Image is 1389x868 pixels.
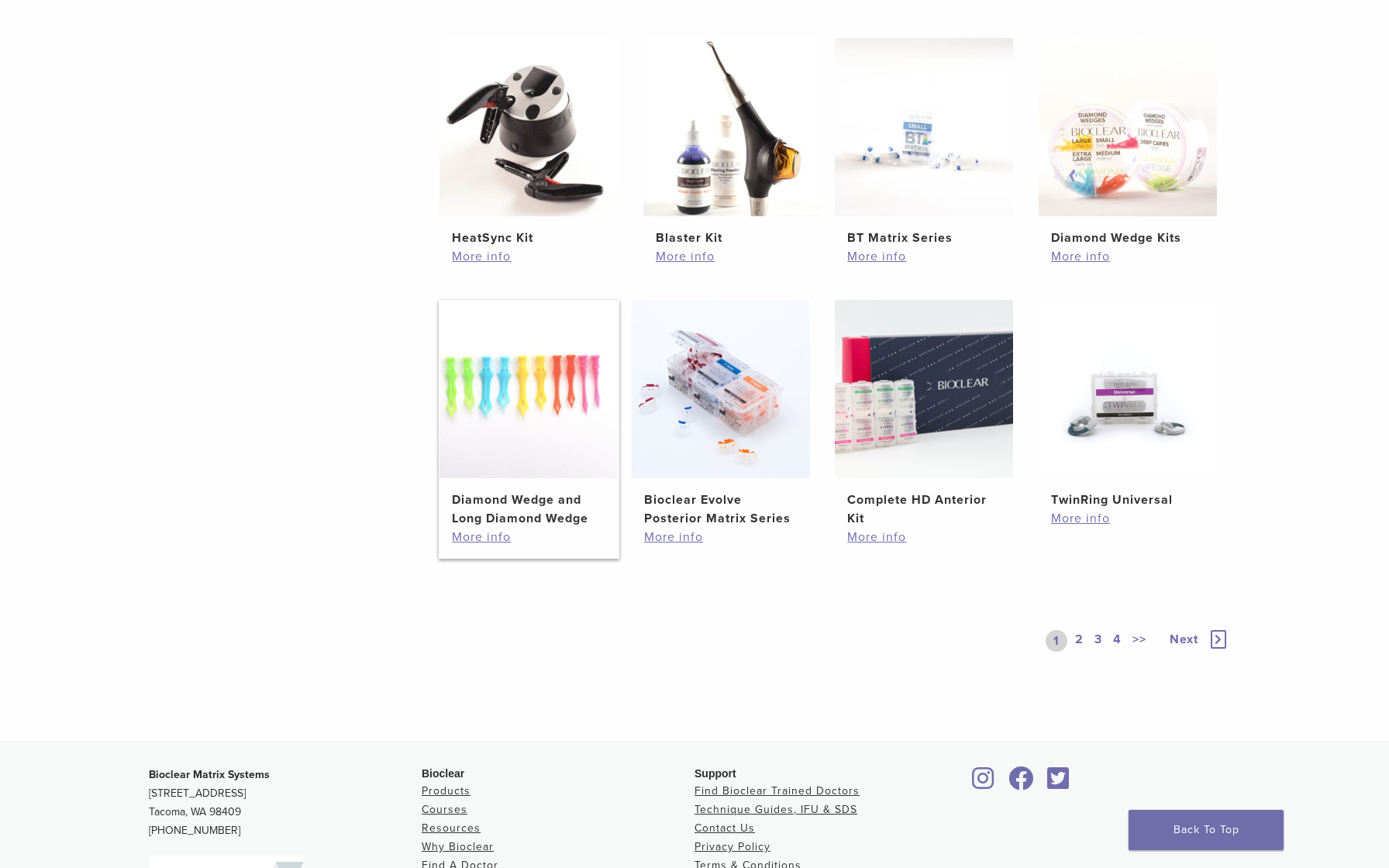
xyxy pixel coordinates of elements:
[847,491,1001,528] h2: Complete HD Anterior Kit
[149,768,270,781] strong: Bioclear Matrix Systems
[1091,630,1105,652] a: 3
[643,38,822,216] img: Blaster Kit
[1039,38,1217,216] img: Diamond Wedge Kits
[1072,630,1087,652] a: 2
[452,528,605,546] a: More info
[452,491,605,528] h2: Diamond Wedge and Long Diamond Wedge
[452,229,605,247] h2: HeatSync Kit
[439,38,618,216] img: HeatSync Kit
[1051,229,1205,247] h2: Diamond Wedge Kits
[847,247,1001,266] a: More info
[967,776,1000,791] a: Bioclear
[149,766,422,840] p: [STREET_ADDRESS] Tacoma, WA 98409 [PHONE_NUMBER]
[422,803,467,816] a: Courses
[422,767,464,780] span: Bioclear
[1051,247,1205,266] a: More info
[1038,300,1218,509] a: TwinRing UniversalTwinRing Universal
[1110,630,1125,652] a: 4
[632,300,810,478] img: Bioclear Evolve Posterior Matrix Series
[847,229,1001,247] h2: BT Matrix Series
[1003,776,1039,791] a: Bioclear
[694,821,755,835] a: Contact Us
[1038,38,1218,247] a: Diamond Wedge KitsDiamond Wedge Kits
[439,300,619,528] a: Diamond Wedge and Long Diamond WedgeDiamond Wedge and Long Diamond Wedge
[1042,776,1074,791] a: Bioclear
[694,840,770,853] a: Privacy Policy
[422,840,494,853] a: Why Bioclear
[1170,632,1198,647] span: Next
[439,300,618,478] img: Diamond Wedge and Long Diamond Wedge
[1051,491,1205,509] h2: TwinRing Universal
[1129,630,1149,652] a: >>
[1039,300,1217,478] img: TwinRing Universal
[452,247,605,266] a: More info
[422,784,470,797] a: Products
[835,38,1013,216] img: BT Matrix Series
[1051,509,1205,528] a: More info
[835,300,1013,478] img: Complete HD Anterior Kit
[656,229,809,247] h2: Blaster Kit
[1129,810,1284,850] a: Back To Top
[847,528,1001,546] a: More info
[834,300,1015,528] a: Complete HD Anterior KitComplete HD Anterior Kit
[631,300,812,528] a: Bioclear Evolve Posterior Matrix SeriesBioclear Evolve Posterior Matrix Series
[439,38,619,247] a: HeatSync KitHeatSync Kit
[694,767,736,780] span: Support
[644,491,798,528] h2: Bioclear Evolve Posterior Matrix Series
[656,247,809,266] a: More info
[644,528,798,546] a: More info
[422,821,481,835] a: Resources
[834,38,1015,247] a: BT Matrix SeriesBT Matrix Series
[1046,630,1067,652] a: 1
[694,803,857,816] a: Technique Guides, IFU & SDS
[643,38,823,247] a: Blaster KitBlaster Kit
[694,784,860,797] a: Find Bioclear Trained Doctors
